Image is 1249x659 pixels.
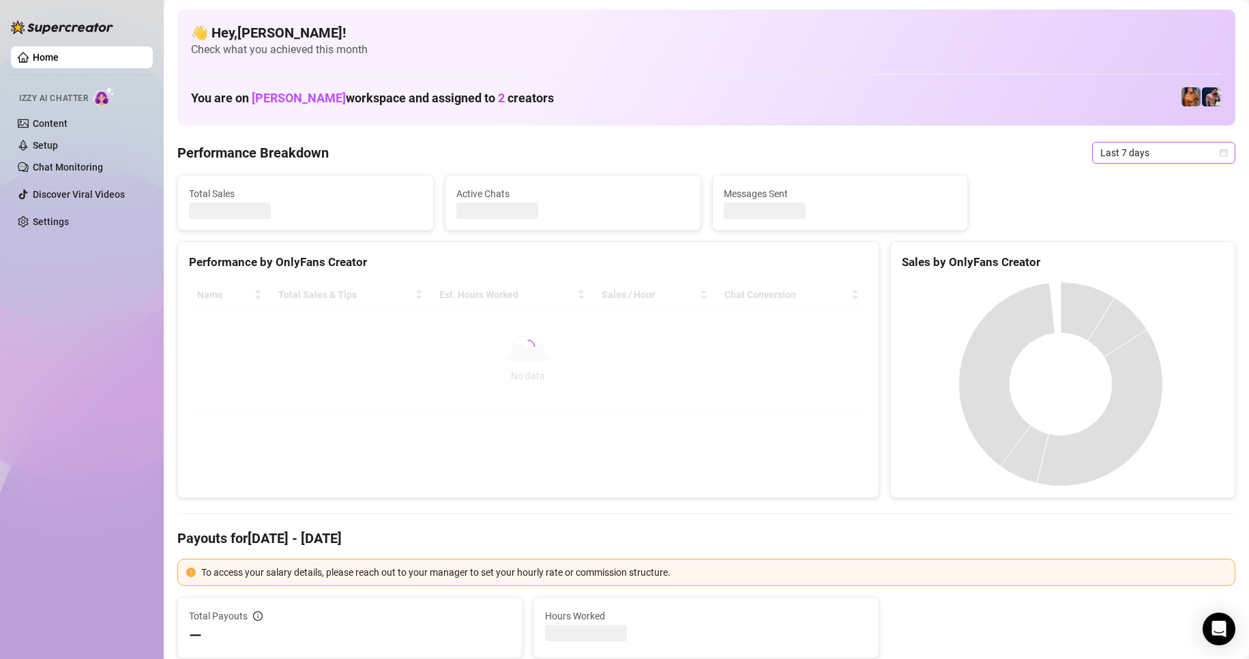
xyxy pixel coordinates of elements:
a: Home [33,52,59,63]
span: Total Sales [189,186,422,201]
span: exclamation-circle [186,568,196,577]
span: Hours Worked [545,609,867,624]
span: — [189,625,202,647]
a: Content [33,118,68,129]
span: calendar [1220,149,1228,157]
img: Axel [1202,87,1221,106]
img: JG [1181,87,1201,106]
h4: 👋 Hey, [PERSON_NAME] ! [191,23,1222,42]
span: Check what you achieved this month [191,42,1222,57]
span: 2 [498,91,505,105]
img: logo-BBDzfeDw.svg [11,20,113,34]
img: AI Chatter [93,87,115,106]
a: Settings [33,216,69,227]
div: Sales by OnlyFans Creator [902,253,1224,272]
h1: You are on workspace and assigned to creators [191,91,554,106]
h4: Performance Breakdown [177,143,329,162]
span: Last 7 days [1100,143,1227,163]
span: info-circle [253,611,263,621]
span: loading [520,338,537,355]
div: To access your salary details, please reach out to your manager to set your hourly rate or commis... [201,565,1226,580]
div: Performance by OnlyFans Creator [189,253,868,272]
a: Setup [33,140,58,151]
span: Izzy AI Chatter [19,92,88,105]
a: Discover Viral Videos [33,189,125,200]
span: Messages Sent [724,186,957,201]
span: Total Payouts [189,609,248,624]
a: Chat Monitoring [33,162,103,173]
h4: Payouts for [DATE] - [DATE] [177,529,1235,548]
span: [PERSON_NAME] [252,91,346,105]
div: Open Intercom Messenger [1203,613,1235,645]
span: Active Chats [456,186,690,201]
